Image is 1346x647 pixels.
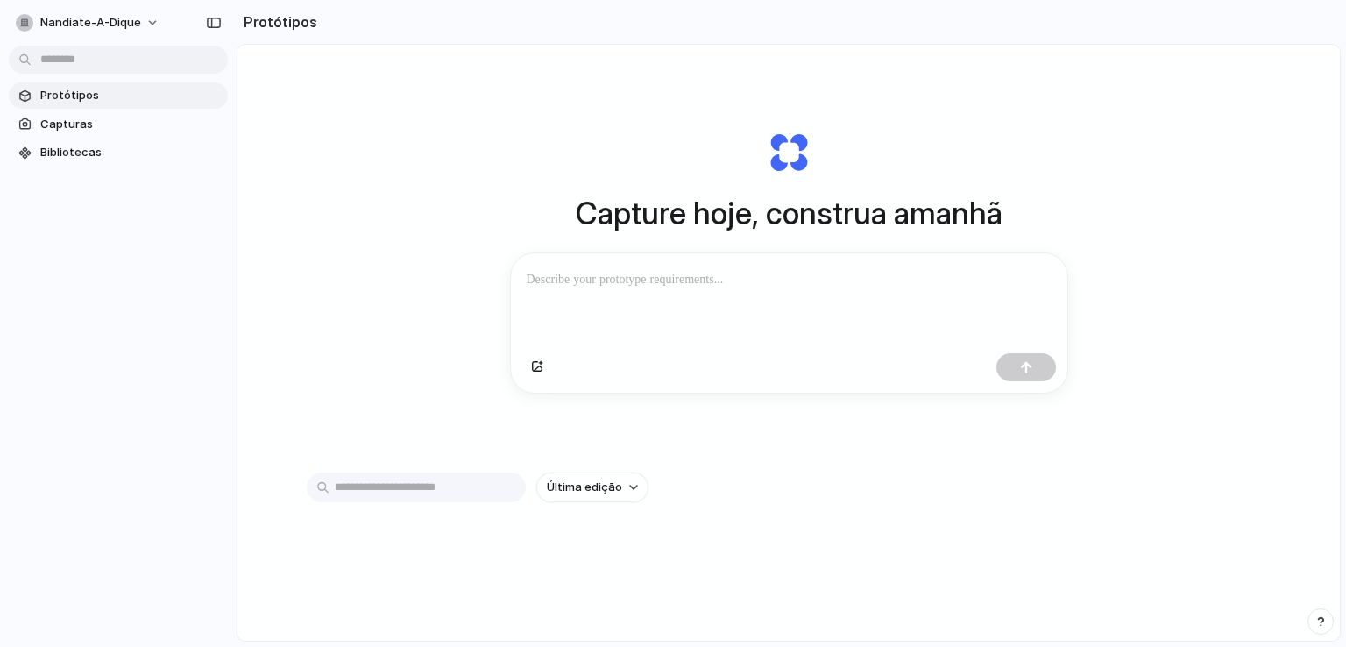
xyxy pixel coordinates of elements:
[9,111,228,138] a: Capturas
[40,88,99,102] font: Protótipos
[9,139,228,166] a: Bibliotecas
[40,117,93,131] font: Capturas
[9,9,168,37] button: nandiate-a-dique
[576,195,1002,231] font: Capture hoje, construa amanhã
[40,15,141,29] font: nandiate-a-dique
[244,13,317,31] font: Protótipos
[40,145,102,159] font: Bibliotecas
[536,473,648,502] button: Última edição
[547,480,622,494] font: Última edição
[9,82,228,109] a: Protótipos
